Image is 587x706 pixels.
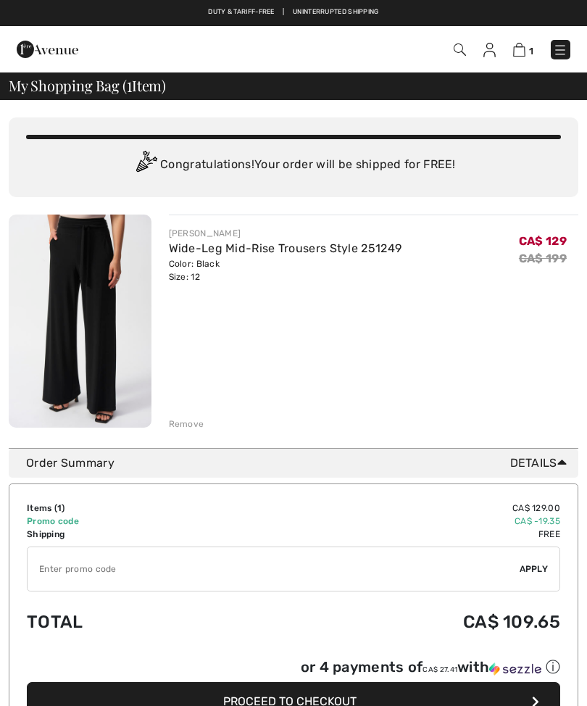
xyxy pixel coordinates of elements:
img: My Info [483,43,496,57]
td: CA$ 109.65 [222,597,560,647]
td: CA$ 129.00 [222,502,560,515]
div: Remove [169,418,204,431]
img: 1ère Avenue [17,35,78,64]
img: Congratulation2.svg [131,151,160,180]
td: Shipping [27,528,222,541]
span: 1 [127,75,132,94]
div: Color: Black Size: 12 [169,257,402,283]
img: Sezzle [489,663,541,676]
img: Search [454,43,466,56]
div: or 4 payments ofCA$ 27.41withSezzle Click to learn more about Sezzle [27,657,560,682]
td: Total [27,597,222,647]
div: [PERSON_NAME] [169,227,402,240]
div: Order Summary [26,454,573,472]
span: Apply [520,562,549,576]
a: Wide-Leg Mid-Rise Trousers Style 251249 [169,241,402,255]
td: Items ( ) [27,502,222,515]
td: CA$ -19.35 [222,515,560,528]
img: Shopping Bag [513,43,525,57]
span: CA$ 129 [519,234,567,248]
span: CA$ 27.41 [422,665,457,674]
img: Wide-Leg Mid-Rise Trousers Style 251249 [9,215,151,428]
div: or 4 payments of with [301,657,560,677]
td: Promo code [27,515,222,528]
td: Free [222,528,560,541]
div: Congratulations! Your order will be shipped for FREE! [26,151,561,180]
span: Details [510,454,573,472]
a: 1 [513,41,533,58]
input: Promo code [28,547,520,591]
span: My Shopping Bag ( Item) [9,78,166,93]
s: CA$ 199 [519,252,567,265]
img: Menu [553,43,567,57]
a: 1ère Avenue [17,41,78,55]
span: 1 [529,46,533,57]
span: 1 [57,503,62,513]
